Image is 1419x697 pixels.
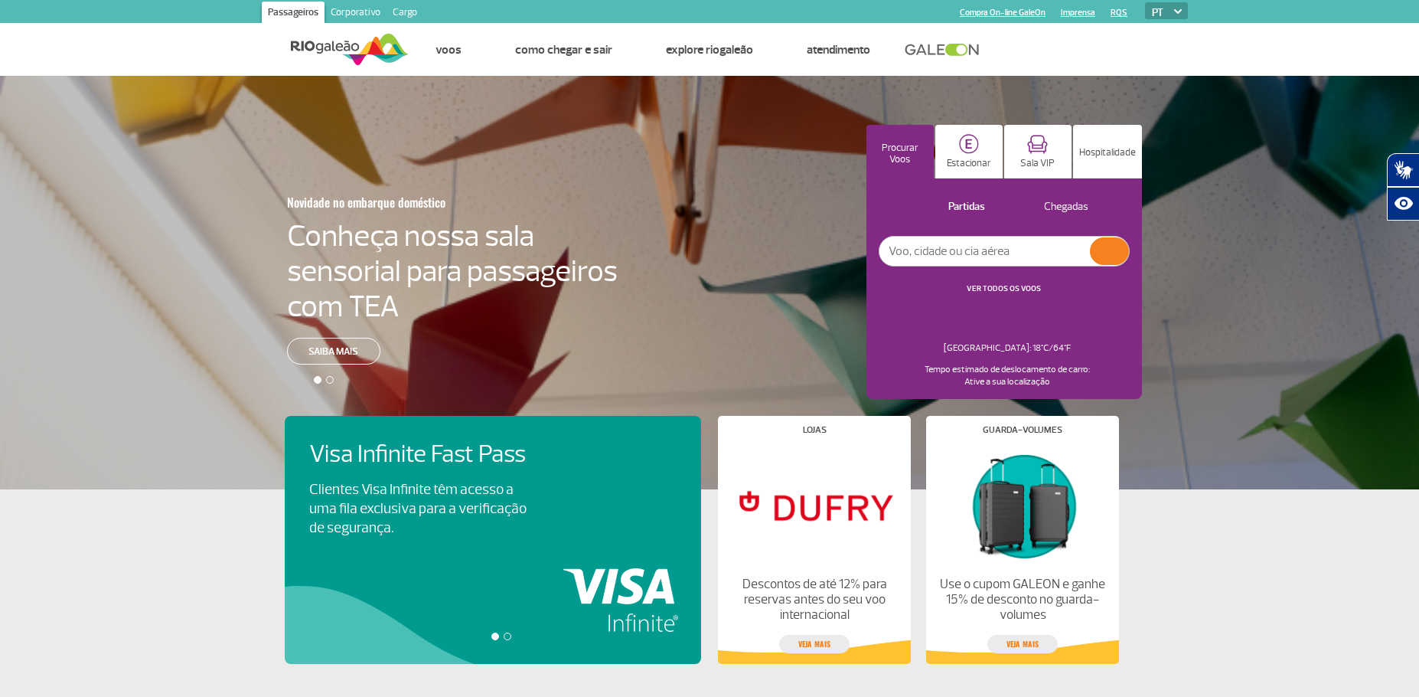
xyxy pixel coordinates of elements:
[960,8,1045,18] a: Compra On-line GaleOn
[939,447,1106,564] img: Guarda-volumes
[1387,187,1419,221] button: Abrir recursos assistivos.
[1111,8,1127,18] a: RQS
[1387,153,1419,187] button: Abrir tradutor de língua de sinais.
[933,364,1098,388] p: Tempo estimado de deslocamento de carro: Ative a sua localização
[959,134,979,154] img: carParkingHome.svg
[287,338,380,365] a: Saiba mais
[866,125,934,178] button: Procurar Voos
[962,283,1045,295] button: VER TODOS OS VOOS
[309,480,527,538] p: Clientes Visa Infinite têm acesso a uma fila exclusiva para a verificação de segurança.
[939,577,1106,623] p: Use o cupom GALEON e ganhe 15% de desconto no guarda-volumes
[325,2,387,26] a: Corporativo
[1010,198,1093,218] button: Chegadas
[951,342,1078,355] p: [GEOGRAPHIC_DATA]: 18°C/64°F
[1079,159,1136,170] p: Hospitalidade
[803,426,827,434] h4: Lojas
[1027,135,1048,154] img: vipRoom.svg
[1061,8,1095,18] a: Imprensa
[1020,158,1055,169] p: Sala VIP
[435,42,462,57] a: Voos
[879,237,1090,266] input: Voo, cidade ou cia aérea
[1095,131,1119,155] img: hospitality.svg
[387,2,423,26] a: Cargo
[967,283,1041,293] a: VER TODOS OS VOOS
[915,198,990,218] button: Partidas
[807,42,870,57] a: Atendimento
[987,635,1058,653] a: veja mais
[1387,153,1419,221] div: Plugin de acessibilidade da Hand Talk.
[1004,125,1072,178] button: Sala VIP
[874,152,926,175] p: Procurar Voos
[309,440,553,469] h4: Visa Infinite Fast Pass
[666,42,753,57] a: Explore RIOgaleão
[1073,125,1142,178] button: Hospitalidade
[515,42,612,57] a: Como chegar e sair
[287,186,543,218] h3: Novidade no embarque doméstico
[287,218,618,324] h4: Conheça nossa sala sensorial para passageiros com TEA
[948,200,985,214] p: Partidas
[779,635,850,653] a: veja mais
[891,129,909,148] img: airplaneHomeActive.svg
[983,426,1062,434] h4: Guarda-volumes
[947,158,991,169] p: Estacionar
[309,440,677,538] a: Visa Infinite Fast PassClientes Visa Infinite têm acesso a uma fila exclusiva para a verificação ...
[262,2,325,26] a: Passageiros
[731,577,898,623] p: Descontos de até 12% para reservas antes do seu voo internacional
[1044,200,1088,214] p: Chegadas
[731,447,898,564] img: Lojas
[935,125,1003,178] button: Estacionar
